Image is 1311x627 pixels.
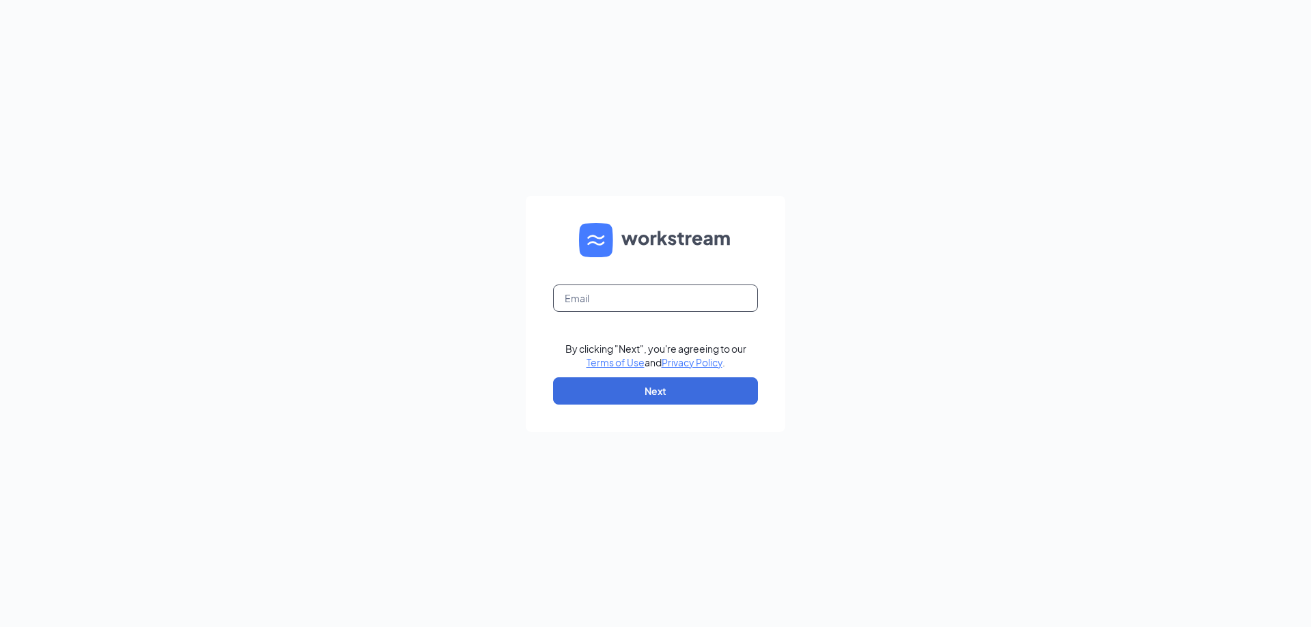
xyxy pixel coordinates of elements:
img: WS logo and Workstream text [579,223,732,257]
input: Email [553,285,758,312]
a: Terms of Use [587,356,645,368]
a: Privacy Policy [662,356,722,368]
button: Next [553,377,758,405]
div: By clicking "Next", you're agreeing to our and . [565,342,746,369]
